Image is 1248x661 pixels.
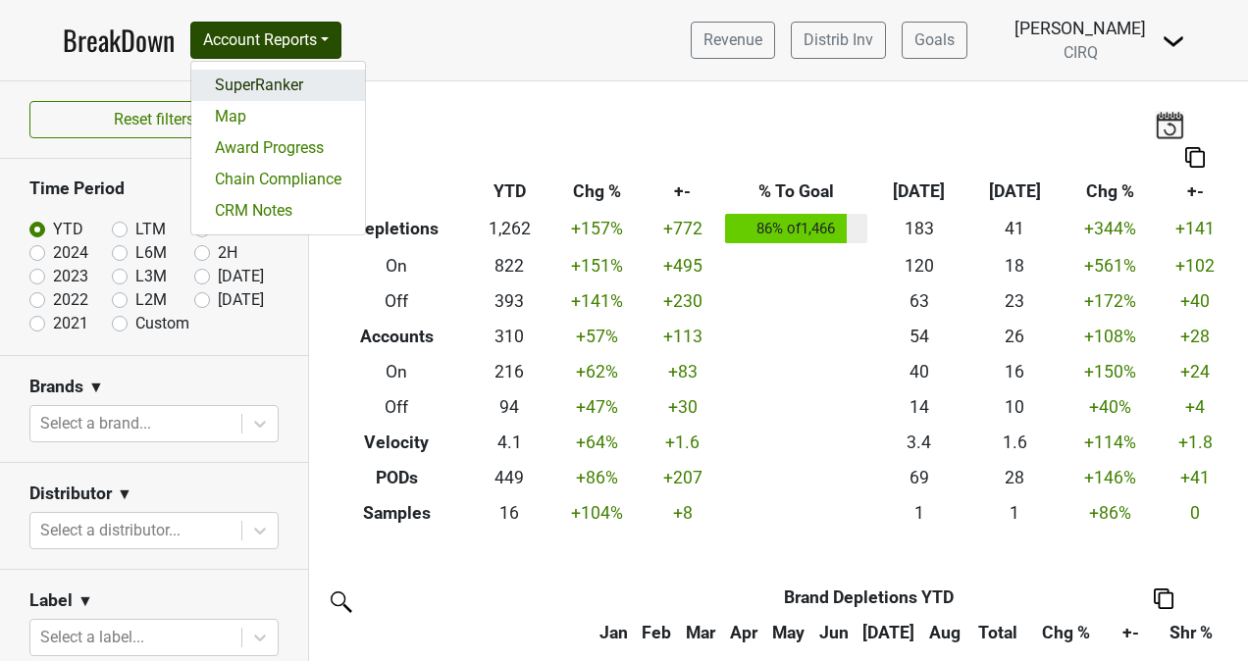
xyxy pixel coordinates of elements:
[1063,210,1158,249] td: +344 %
[967,175,1063,210] th: [DATE]
[645,425,720,460] td: +1.6
[191,70,365,101] a: SuperRanker
[1158,354,1233,389] td: +24
[1063,389,1158,425] td: +40 %
[1063,425,1158,460] td: +114 %
[53,312,88,335] label: 2021
[29,101,279,138] button: Reset filters
[191,132,365,164] a: Award Progress
[218,265,264,288] label: [DATE]
[324,585,355,616] img: filter
[190,22,341,59] button: Account Reports
[549,460,645,495] td: +86 %
[645,210,720,249] td: +772
[722,615,764,650] th: Apr: activate to sort column ascending
[549,354,645,389] td: +62 %
[78,589,93,613] span: ▼
[1064,43,1098,62] span: CIRQ
[1158,495,1233,531] td: 0
[324,210,469,249] th: Depletions
[871,354,966,389] td: 40
[324,354,469,389] th: On
[902,22,967,59] a: Goals
[218,288,264,312] label: [DATE]
[1063,175,1158,210] th: Chg %
[1162,29,1185,53] img: Dropdown Menu
[469,248,549,283] td: 822
[1159,615,1223,650] th: Shr %: activate to sort column ascending
[967,210,1063,249] td: 41
[218,241,237,265] label: 2H
[469,175,549,210] th: YTD
[871,319,966,354] td: 54
[1154,588,1173,609] img: Copy to clipboard
[29,590,73,611] h3: Label
[720,175,871,210] th: % To Goal
[53,288,88,312] label: 2022
[549,248,645,283] td: +151 %
[549,175,645,210] th: Chg %
[469,283,549,319] td: 393
[871,248,966,283] td: 120
[549,210,645,249] td: +157 %
[135,241,167,265] label: L6M
[1158,425,1233,460] td: +1.8
[29,483,112,504] h3: Distributor
[645,495,720,531] td: +8
[645,175,720,210] th: +-
[1158,460,1233,495] td: +41
[645,354,720,389] td: +83
[1063,460,1158,495] td: +146 %
[324,460,469,495] th: PODs
[871,425,966,460] td: 3.4
[1158,175,1233,210] th: +-
[324,615,593,650] th: &nbsp;: activate to sort column ascending
[765,615,813,650] th: May: activate to sort column ascending
[593,615,635,650] th: Jan: activate to sort column ascending
[1158,389,1233,425] td: +4
[967,460,1063,495] td: 28
[53,241,88,265] label: 2024
[871,283,966,319] td: 63
[469,354,549,389] td: 216
[117,483,132,506] span: ▼
[469,319,549,354] td: 310
[549,389,645,425] td: +47 %
[967,354,1063,389] td: 16
[871,460,966,495] td: 69
[967,319,1063,354] td: 26
[29,178,279,199] h3: Time Period
[967,425,1063,460] td: 1.6
[1063,248,1158,283] td: +561 %
[1185,147,1205,168] img: Copy to clipboard
[922,615,967,650] th: Aug: activate to sort column ascending
[967,248,1063,283] td: 18
[635,580,1103,615] th: Brand Depletions YTD
[691,22,775,59] a: Revenue
[469,425,549,460] td: 4.1
[469,389,549,425] td: 94
[549,319,645,354] td: +57 %
[635,615,677,650] th: Feb: activate to sort column ascending
[871,175,966,210] th: [DATE]
[645,460,720,495] td: +207
[871,495,966,531] td: 1
[1063,495,1158,531] td: +86 %
[324,319,469,354] th: Accounts
[29,377,83,397] h3: Brands
[53,265,88,288] label: 2023
[549,495,645,531] td: +104 %
[135,218,166,241] label: LTM
[191,195,365,227] a: CRM Notes
[469,495,549,531] td: 16
[645,319,720,354] td: +113
[1158,283,1233,319] td: +40
[469,210,549,249] td: 1,262
[324,283,469,319] th: Off
[190,61,366,235] div: Account Reports
[1103,615,1158,650] th: +-: activate to sort column ascending
[1014,16,1146,41] div: [PERSON_NAME]
[53,218,83,241] label: YTD
[88,376,104,399] span: ▼
[871,210,966,249] td: 183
